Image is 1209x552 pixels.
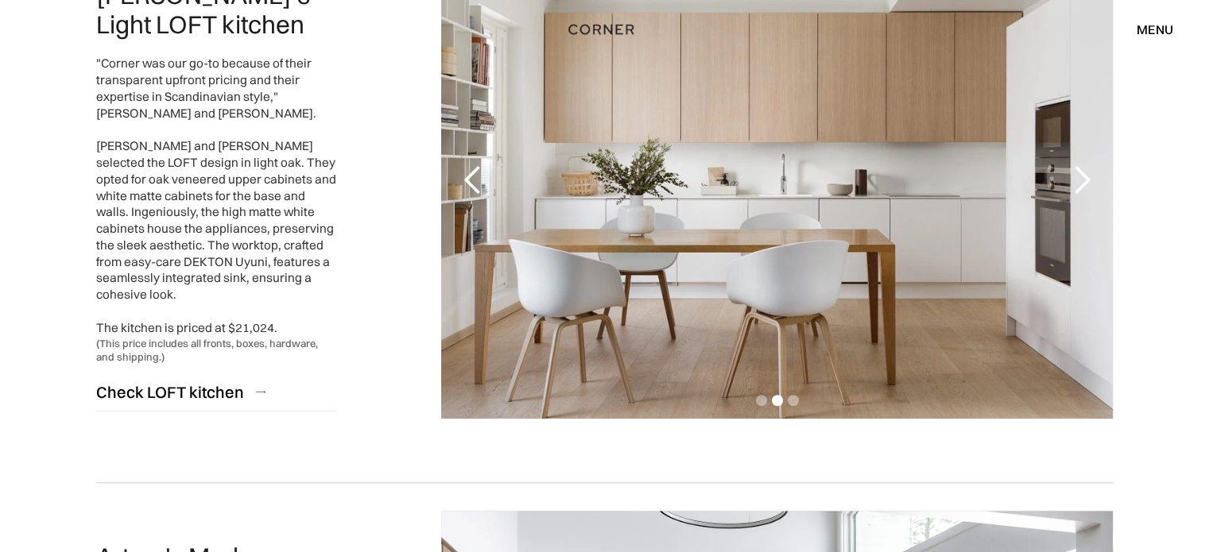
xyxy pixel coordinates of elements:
div: "Corner was our go-to because of their transparent upfront pricing and their expertise in Scandin... [96,56,336,337]
div: menu [1137,23,1173,36]
div: (This price includes all fronts, boxes, hardware, and shipping.) [96,337,336,365]
div: Show slide 2 of 3 [772,395,783,406]
a: Check LOFT kitchen [96,373,336,411]
div: Check LOFT kitchen [96,381,244,403]
div: menu [1121,16,1173,43]
a: home [563,19,645,40]
div: Show slide 3 of 3 [788,395,799,406]
div: Show slide 1 of 3 [756,395,767,406]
